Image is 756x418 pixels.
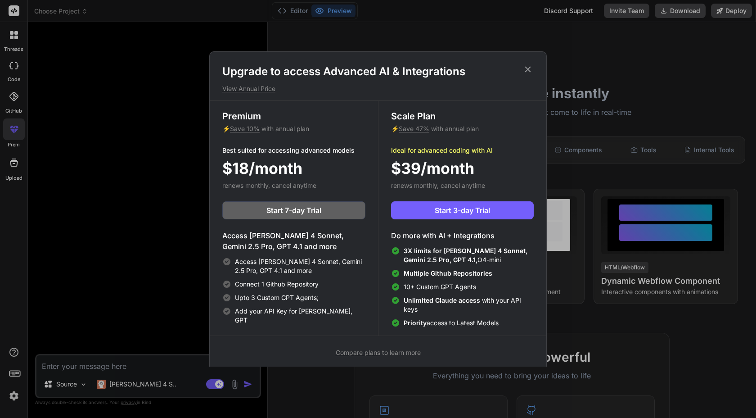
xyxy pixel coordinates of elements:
[222,64,534,79] h1: Upgrade to access Advanced AI & Integrations
[404,247,527,264] span: 3X limits for [PERSON_NAME] 4 Sonnet, Gemini 2.5 Pro, GPT 4.1,
[391,201,534,219] button: Start 3-day Trial
[266,205,321,216] span: Start 7-day Trial
[222,84,534,93] p: View Annual Price
[404,318,499,327] span: access to Latest Models
[222,146,365,155] p: Best suited for accessing advanced models
[222,157,302,180] span: $18/month
[235,280,319,289] span: Connect 1 Github Repository
[222,230,365,252] h4: Access [PERSON_NAME] 4 Sonnet, Gemini 2.5 Pro, GPT 4.1 and more
[404,269,492,277] span: Multiple Github Repositories
[399,125,429,132] span: Save 47%
[404,246,534,264] span: O4-mini
[391,230,534,241] h4: Do more with AI + Integrations
[235,293,319,302] span: Upto 3 Custom GPT Agents;
[222,201,365,219] button: Start 7-day Trial
[404,296,534,314] span: with your API keys
[336,349,380,356] span: Compare plans
[391,124,534,133] p: ⚡ with annual plan
[404,296,482,304] span: Unlimited Claude access
[435,205,490,216] span: Start 3-day Trial
[391,182,485,189] span: renews monthly, cancel anytime
[391,157,474,180] span: $39/month
[230,125,260,132] span: Save 10%
[222,182,316,189] span: renews monthly, cancel anytime
[391,146,534,155] p: Ideal for advanced coding with AI
[235,257,365,275] span: Access [PERSON_NAME] 4 Sonnet, Gemini 2.5 Pro, GPT 4.1 and more
[404,319,427,327] span: Priority
[404,282,476,291] span: 10+ Custom GPT Agents
[391,110,534,123] h3: Scale Plan
[222,124,365,133] p: ⚡ with annual plan
[222,110,365,123] h3: Premium
[235,307,365,325] span: Add your API Key for [PERSON_NAME], GPT
[336,349,421,356] span: to learn more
